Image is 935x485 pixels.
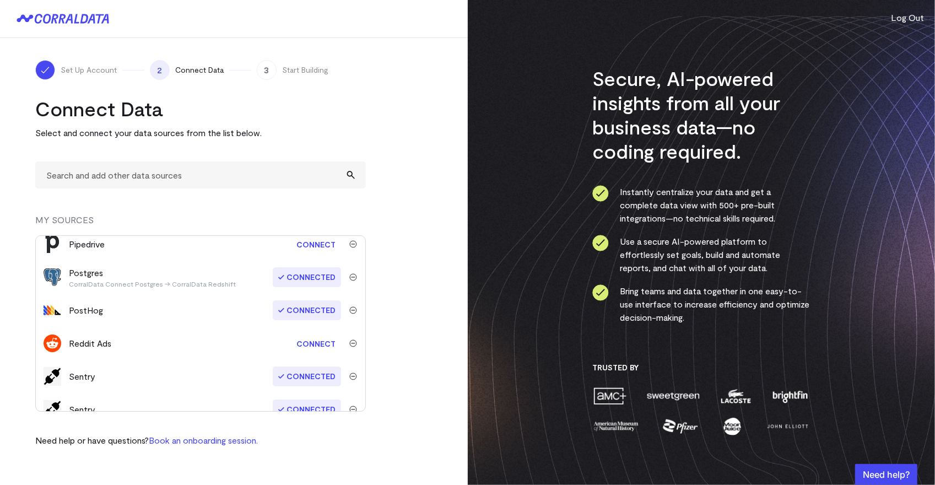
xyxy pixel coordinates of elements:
span: Connected [273,300,341,320]
a: Connect [291,333,341,354]
img: amnh-5afada46.png [592,417,640,436]
img: brightfin-a251e171.png [770,386,810,406]
span: Connected [273,367,341,386]
h3: Trusted By [592,363,810,373]
img: amc-0b11a8f1.png [592,386,628,406]
div: Sentry [69,403,95,416]
input: Search and add other data sources [35,161,366,188]
img: ico-check-circle-4b19435c.svg [592,235,609,251]
img: trash-40e54a27.svg [349,273,357,281]
span: 3 [257,60,277,80]
img: trash-40e54a27.svg [349,306,357,314]
img: pfizer-e137f5fc.png [662,417,700,436]
img: ico-check-white-5ff98cb1.svg [40,64,51,76]
img: reddit_ads-149c8797.svg [44,335,61,352]
div: PostHog [69,304,103,317]
a: Book an onboarding session. [149,435,258,445]
p: CorralData Connect Postgres → CorralData Redshift [69,279,236,288]
img: ico-check-circle-4b19435c.svg [592,185,609,202]
span: Set Up Account [61,64,117,76]
img: default-f74cbd8b.png [44,400,61,419]
img: trash-40e54a27.svg [349,339,357,347]
span: Connected [273,267,341,287]
h2: Connect Data [35,96,366,121]
img: lacoste-7a6b0538.png [720,386,752,406]
img: sweetgreen-1d1fb32c.png [646,386,701,406]
img: trash-40e54a27.svg [349,406,357,413]
img: john-elliott-25751c40.png [765,417,810,436]
div: Sentry [69,370,95,383]
li: Use a secure AI-powered platform to effortlessly set goals, build and automate reports, and chat ... [592,235,810,274]
div: Pipedrive [69,238,105,251]
img: trash-40e54a27.svg [349,240,357,248]
p: Select and connect your data sources from the list below. [35,126,366,139]
span: Connected [273,400,341,419]
div: MY SOURCES [35,213,366,235]
img: pipedrive-222fb891.svg [44,235,61,253]
button: Log Out [891,11,924,24]
li: Instantly centralize your data and get a complete data view with 500+ pre-built integrations—no t... [592,185,810,225]
img: moon-juice-c312e729.png [721,417,743,436]
img: posthog-464a3171.svg [44,301,61,319]
span: Connect Data [175,64,224,76]
img: ico-check-circle-4b19435c.svg [592,284,609,301]
a: Connect [291,234,341,255]
li: Bring teams and data together in one easy-to-use interface to increase efficiency and optimize de... [592,284,810,324]
div: Postgres [69,266,236,288]
img: trash-40e54a27.svg [349,373,357,380]
img: postgres-5a1a2aed.svg [44,268,61,286]
h3: Secure, AI-powered insights from all your business data—no coding required. [592,66,810,163]
img: default-f74cbd8b.png [44,367,61,386]
span: 2 [150,60,170,80]
span: Start Building [282,64,328,76]
p: Need help or have questions? [35,434,258,447]
div: Reddit Ads [69,337,111,350]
